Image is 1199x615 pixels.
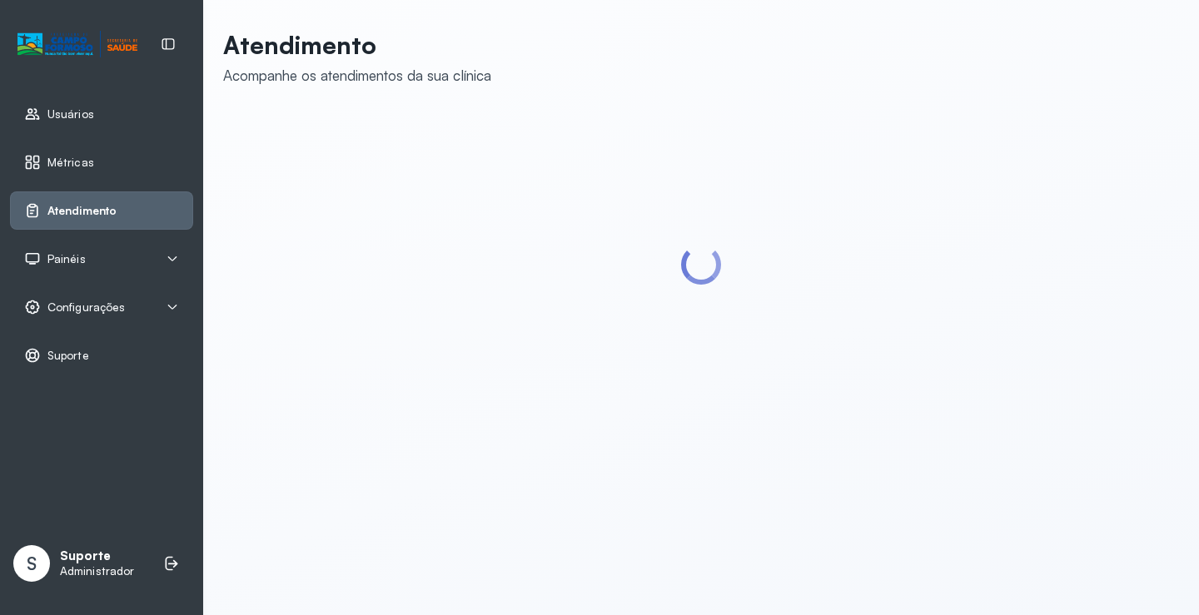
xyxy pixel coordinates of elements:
p: Administrador [60,564,134,578]
img: Logotipo do estabelecimento [17,31,137,58]
p: Atendimento [223,30,491,60]
p: Suporte [60,548,134,564]
span: Usuários [47,107,94,122]
a: Métricas [24,154,179,171]
a: Atendimento [24,202,179,219]
a: Usuários [24,106,179,122]
span: Atendimento [47,204,117,218]
span: Métricas [47,156,94,170]
div: Acompanhe os atendimentos da sua clínica [223,67,491,84]
span: Configurações [47,300,125,315]
span: Suporte [47,349,89,363]
span: Painéis [47,252,86,266]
